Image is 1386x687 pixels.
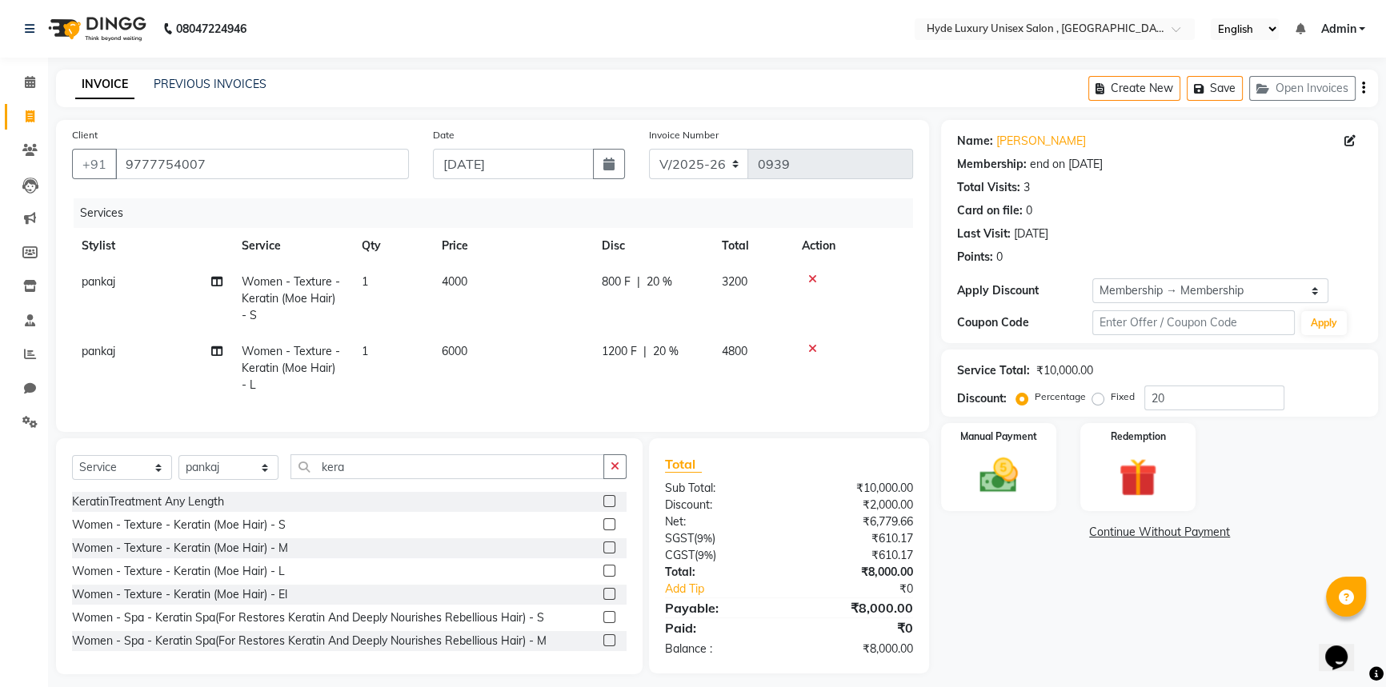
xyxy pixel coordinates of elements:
label: Invoice Number [649,128,719,142]
button: Create New [1088,76,1180,101]
div: Card on file: [957,202,1023,219]
span: pankaj [82,274,115,289]
label: Redemption [1111,429,1166,444]
span: 20 % [653,343,679,360]
div: Points: [957,249,993,266]
label: Manual Payment [960,429,1037,444]
div: ₹610.17 [789,530,925,547]
span: 20 % [647,274,672,290]
div: Sub Total: [653,480,789,497]
span: SGST [665,531,694,545]
div: Apply Discount [957,282,1092,299]
span: 3200 [722,274,747,289]
label: Percentage [1035,389,1086,404]
span: Total [665,456,702,473]
div: Name: [957,133,993,150]
th: Qty [352,228,432,264]
div: 0 [1026,202,1032,219]
div: Women - Texture - Keratin (Moe Hair) - S [72,517,286,533]
div: end on [DATE] [1030,156,1103,173]
button: Open Invoices [1249,76,1356,101]
th: Price [432,228,592,264]
button: +91 [72,149,117,179]
th: Service [232,228,352,264]
span: 4800 [722,344,747,358]
span: 9% [697,532,712,545]
div: Discount: [653,497,789,513]
div: ₹610.17 [789,547,925,564]
th: Stylist [72,228,232,264]
div: Women - Texture - Keratin (Moe Hair) - M [72,540,288,557]
span: 800 F [602,274,631,290]
div: Balance : [653,641,789,657]
div: Service Total: [957,362,1030,379]
div: Women - Texture - Keratin (Moe Hair) - L [72,563,285,580]
div: Paid: [653,618,789,637]
div: ( ) [653,547,789,564]
div: ₹10,000.00 [1036,362,1093,379]
input: Search or Scan [290,454,604,479]
div: Last Visit: [957,226,1011,242]
div: Payable: [653,598,789,617]
div: ₹0 [789,618,925,637]
span: 1200 F [602,343,637,360]
div: KeratinTreatment Any Length [72,493,224,510]
div: ₹2,000.00 [789,497,925,513]
b: 08047224946 [176,6,246,51]
span: Admin [1320,21,1356,38]
button: Save [1187,76,1243,101]
div: ₹10,000.00 [789,480,925,497]
span: | [643,343,647,360]
a: [PERSON_NAME] [996,133,1086,150]
div: Women - Texture - Keratin (Moe Hair) - El [72,586,287,603]
iframe: chat widget [1319,623,1370,671]
span: Women - Texture - Keratin (Moe Hair) - L [242,344,340,392]
span: CGST [665,548,695,562]
input: Search by Name/Mobile/Email/Code [115,149,409,179]
a: Continue Without Payment [944,524,1375,541]
div: Total Visits: [957,179,1020,196]
span: Women - Texture - Keratin (Moe Hair) - S [242,274,340,322]
div: ₹0 [811,581,925,597]
img: _gift.svg [1107,453,1169,501]
div: ( ) [653,530,789,547]
div: 3 [1023,179,1030,196]
a: INVOICE [75,70,134,99]
span: pankaj [82,344,115,358]
span: | [637,274,640,290]
div: Services [74,198,925,228]
span: 9% [698,549,713,561]
span: 1 [362,274,368,289]
a: PREVIOUS INVOICES [154,77,266,91]
img: _cash.svg [967,453,1030,497]
span: 1 [362,344,368,358]
div: Women - Spa - Keratin Spa(For Restores Keratin And Deeply Nourishes Rebellious Hair) - M [72,633,547,649]
img: logo [41,6,150,51]
div: Membership: [957,156,1027,173]
div: [DATE] [1014,226,1048,242]
div: 0 [996,249,1003,266]
th: Total [712,228,792,264]
div: Discount: [957,390,1007,407]
span: 6000 [442,344,467,358]
th: Disc [592,228,712,264]
a: Add Tip [653,581,812,597]
div: Total: [653,564,789,581]
input: Enter Offer / Coupon Code [1092,310,1295,335]
div: ₹6,779.66 [789,513,925,530]
div: ₹8,000.00 [789,564,925,581]
div: Net: [653,513,789,530]
div: ₹8,000.00 [789,641,925,657]
label: Client [72,128,98,142]
label: Fixed [1111,389,1135,404]
th: Action [792,228,913,264]
div: Coupon Code [957,314,1092,331]
div: Women - Spa - Keratin Spa(For Restores Keratin And Deeply Nourishes Rebellious Hair) - S [72,609,544,626]
label: Date [433,128,455,142]
span: 4000 [442,274,467,289]
div: ₹8,000.00 [789,598,925,617]
button: Apply [1301,311,1347,335]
